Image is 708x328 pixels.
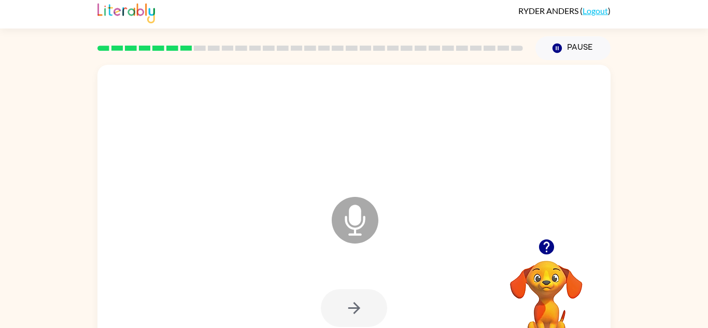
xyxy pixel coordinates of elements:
[535,36,611,60] button: Pause
[518,6,580,16] span: RYDER ANDERS
[583,6,608,16] a: Logout
[97,1,155,23] img: Literably
[518,6,611,16] div: ( )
